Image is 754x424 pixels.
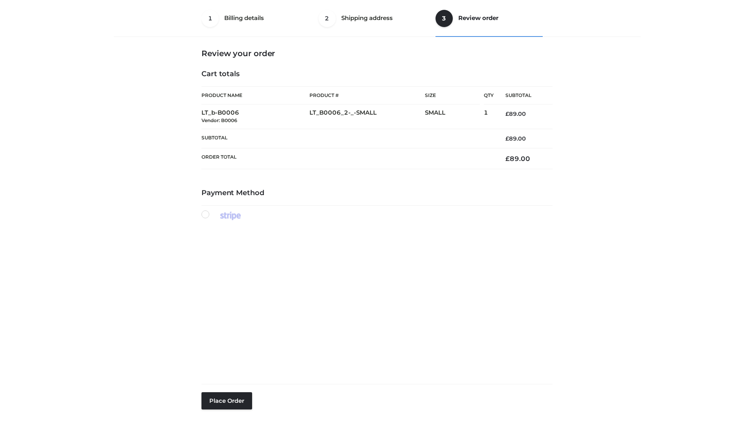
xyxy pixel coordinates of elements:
[494,87,553,104] th: Subtotal
[201,148,494,169] th: Order Total
[505,155,530,163] bdi: 89.00
[201,129,494,148] th: Subtotal
[505,110,509,117] span: £
[309,86,425,104] th: Product #
[505,155,510,163] span: £
[309,104,425,129] td: LT_B0006_2-_-SMALL
[505,135,509,142] span: £
[484,86,494,104] th: Qty
[201,86,309,104] th: Product Name
[201,392,252,409] button: Place order
[201,104,309,129] td: LT_b-B0006
[200,228,551,371] iframe: Secure payment input frame
[201,189,553,197] h4: Payment Method
[505,110,526,117] bdi: 89.00
[505,135,526,142] bdi: 89.00
[201,49,553,58] h3: Review your order
[484,104,494,129] td: 1
[425,104,484,129] td: SMALL
[201,70,553,79] h4: Cart totals
[201,117,237,123] small: Vendor: B0006
[425,87,480,104] th: Size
